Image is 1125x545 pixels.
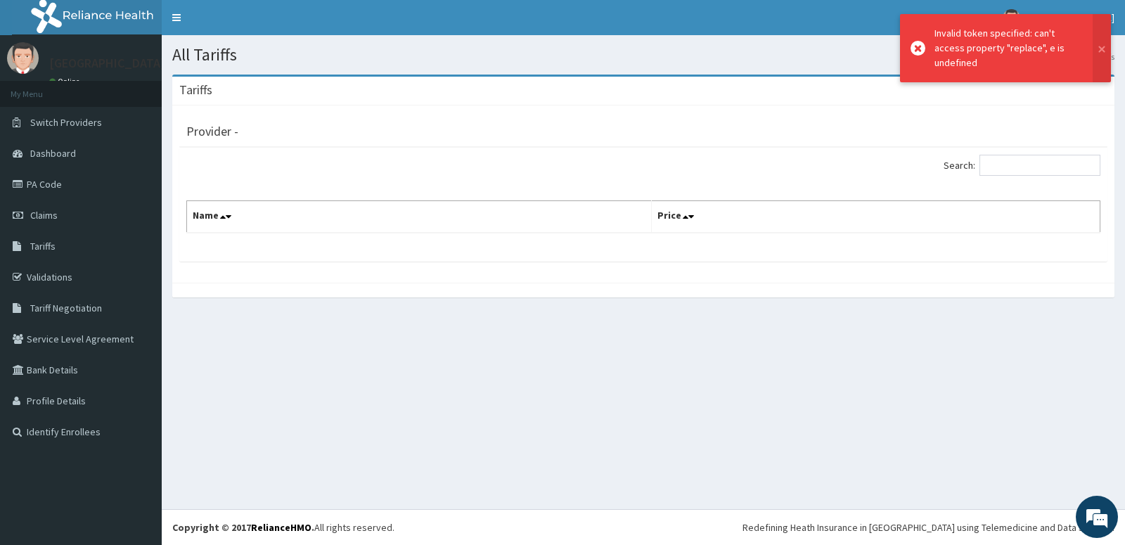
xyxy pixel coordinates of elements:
[30,240,56,252] span: Tariffs
[1003,9,1020,27] img: User Image
[187,201,652,233] th: Name
[30,147,76,160] span: Dashboard
[30,302,102,314] span: Tariff Negotiation
[172,46,1114,64] h1: All Tariffs
[162,509,1125,545] footer: All rights reserved.
[186,125,238,138] h3: Provider -
[179,84,212,96] h3: Tariffs
[30,209,58,222] span: Claims
[742,520,1114,534] div: Redefining Heath Insurance in [GEOGRAPHIC_DATA] using Telemedicine and Data Science!
[944,155,1100,176] label: Search:
[251,521,311,534] a: RelianceHMO
[979,155,1100,176] input: Search:
[172,521,314,534] strong: Copyright © 2017 .
[652,201,1100,233] th: Price
[49,77,83,86] a: Online
[934,26,1079,70] div: Invalid token specified: can't access property "replace", e is undefined
[7,42,39,74] img: User Image
[49,57,165,70] p: [GEOGRAPHIC_DATA]
[30,116,102,129] span: Switch Providers
[1029,11,1114,24] span: [GEOGRAPHIC_DATA]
